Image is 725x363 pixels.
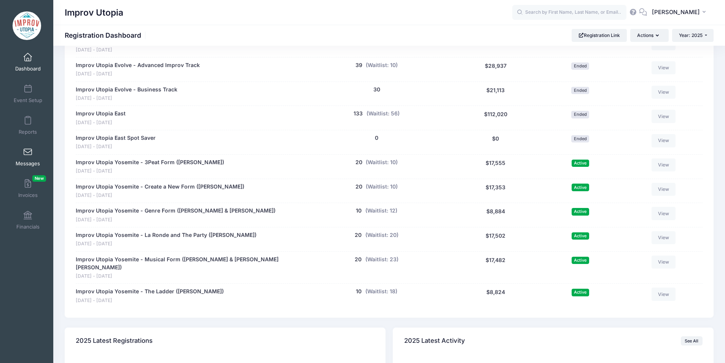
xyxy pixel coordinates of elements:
[76,192,244,199] span: [DATE] - [DATE]
[356,288,362,296] button: 10
[512,5,626,20] input: Search by First Name, Last Name, or Email...
[572,208,589,215] span: Active
[76,231,257,239] a: Improv Utopia Yosemite - La Ronde and The Party ([PERSON_NAME])
[355,256,362,264] button: 20
[452,86,540,102] div: $21,113
[571,111,589,118] span: Ended
[76,216,276,224] span: [DATE] - [DATE]
[32,175,46,182] span: New
[76,110,126,118] a: Improv Utopia East
[10,175,46,202] a: InvoicesNew
[76,207,276,215] a: Improv Utopia Yosemite - Genre Form ([PERSON_NAME] & [PERSON_NAME])
[652,288,676,301] a: View
[630,29,668,42] button: Actions
[76,330,153,352] h4: 2025 Latest Registrations
[452,231,540,248] div: $17,502
[76,168,224,175] span: [DATE] - [DATE]
[652,231,676,244] a: View
[366,158,398,166] button: (Waitlist: 10)
[452,288,540,304] div: $8,824
[365,231,398,239] button: (Waitlist: 20)
[76,119,126,126] span: [DATE] - [DATE]
[10,80,46,107] a: Event Setup
[647,4,714,21] button: [PERSON_NAME]
[76,143,156,150] span: [DATE] - [DATE]
[13,11,41,40] img: Improv Utopia
[404,330,465,352] h4: 2025 Latest Activity
[76,134,156,142] a: Improv Utopia East Spot Saver
[76,288,224,296] a: Improv Utopia Yosemite - The Ladder ([PERSON_NAME])
[10,49,46,75] a: Dashboard
[356,207,362,215] button: 10
[373,86,380,94] button: 30
[375,134,378,142] button: 0
[15,66,41,72] span: Dashboard
[10,112,46,139] a: Reports
[76,240,257,248] span: [DATE] - [DATE]
[76,158,224,166] a: Improv Utopia Yosemite - 3Peat Form ([PERSON_NAME])
[76,273,298,280] span: [DATE] - [DATE]
[366,183,398,191] button: (Waitlist: 10)
[355,183,362,191] button: 20
[365,207,397,215] button: (Waitlist: 12)
[572,160,589,167] span: Active
[452,134,540,150] div: $0
[366,110,400,118] button: (Waitlist: 56)
[76,183,244,191] a: Improv Utopia Yosemite - Create a New Form ([PERSON_NAME])
[652,158,676,171] a: View
[571,135,589,142] span: Ended
[76,61,200,69] a: Improv Utopia Evolve - Advanced Improv Track
[452,61,540,78] div: $28,937
[452,207,540,223] div: $8,884
[10,207,46,233] a: Financials
[652,8,700,16] span: [PERSON_NAME]
[10,144,46,170] a: Messages
[76,46,127,54] span: [DATE] - [DATE]
[19,129,37,135] span: Reports
[452,110,540,126] div: $112,020
[366,61,398,69] button: (Waitlist: 10)
[354,110,363,118] button: 133
[76,86,177,94] a: Improv Utopia Evolve - Business Track
[16,224,40,230] span: Financials
[652,86,676,99] a: View
[452,158,540,175] div: $17,555
[571,87,589,94] span: Ended
[652,183,676,196] a: View
[681,336,703,345] a: See All
[14,97,42,104] span: Event Setup
[572,184,589,191] span: Active
[672,29,714,42] button: Year: 2025
[355,158,362,166] button: 20
[16,160,40,167] span: Messages
[355,61,362,69] button: 39
[652,134,676,147] a: View
[652,207,676,220] a: View
[679,32,703,38] span: Year: 2025
[76,256,298,272] a: Improv Utopia Yosemite - Musical Form ([PERSON_NAME] & [PERSON_NAME] [PERSON_NAME])
[652,61,676,74] a: View
[365,256,398,264] button: (Waitlist: 23)
[572,289,589,296] span: Active
[65,4,123,21] h1: Improv Utopia
[572,29,627,42] a: Registration Link
[76,297,224,304] span: [DATE] - [DATE]
[18,192,38,198] span: Invoices
[652,110,676,123] a: View
[65,31,148,39] h1: Registration Dashboard
[365,288,397,296] button: (Waitlist: 18)
[76,70,200,78] span: [DATE] - [DATE]
[572,257,589,264] span: Active
[76,95,177,102] span: [DATE] - [DATE]
[572,232,589,240] span: Active
[355,231,362,239] button: 20
[571,62,589,70] span: Ended
[452,183,540,199] div: $17,353
[452,256,540,280] div: $17,482
[652,256,676,269] a: View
